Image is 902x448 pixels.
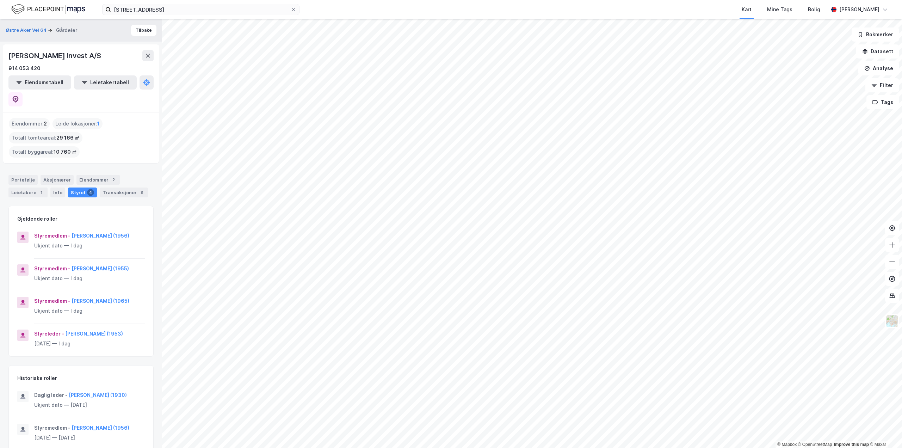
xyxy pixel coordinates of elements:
button: Filter [865,78,899,92]
img: logo.f888ab2527a4732fd821a326f86c7f29.svg [11,3,85,16]
img: Z [885,314,899,328]
div: Eiendommer : [9,118,50,129]
div: 4 [87,189,94,196]
div: Gårdeier [56,26,77,35]
div: Ukjent dato — I dag [34,307,145,315]
input: Søk på adresse, matrikkel, gårdeiere, leietakere eller personer [111,4,291,15]
a: Improve this map [834,442,869,447]
span: 2 [44,119,47,128]
div: Ukjent dato — I dag [34,241,145,250]
div: 8 [138,189,145,196]
div: Aksjonærer [41,175,74,185]
span: 29 166 ㎡ [56,134,80,142]
div: Ukjent dato — [DATE] [34,401,145,409]
div: Gjeldende roller [17,215,57,223]
div: 2 [110,176,117,183]
div: Totalt byggareal : [9,146,80,158]
div: Info [50,188,65,197]
button: Tags [866,95,899,109]
span: 10 760 ㎡ [54,148,77,156]
div: [DATE] — [DATE] [34,434,145,442]
div: 1 [38,189,45,196]
button: Leietakertabell [74,75,137,90]
div: Historiske roller [17,374,57,382]
span: 1 [97,119,100,128]
button: Eiendomstabell [8,75,71,90]
div: Eiendommer [76,175,120,185]
div: [PERSON_NAME] Invest A/S [8,50,103,61]
div: Totalt tomteareal : [9,132,82,143]
div: Leide lokasjoner : [52,118,103,129]
button: Østre Aker Vei 64 [6,27,48,34]
button: Tilbake [131,25,156,36]
button: Analyse [858,61,899,75]
div: Bolig [808,5,820,14]
div: Transaksjoner [100,188,148,197]
div: Kontrollprogram for chat [867,414,902,448]
button: Datasett [856,44,899,59]
div: [DATE] — I dag [34,339,145,348]
div: Ukjent dato — I dag [34,274,145,283]
div: Mine Tags [767,5,792,14]
a: OpenStreetMap [798,442,832,447]
div: [PERSON_NAME] [839,5,879,14]
div: Styret [68,188,97,197]
iframe: Chat Widget [867,414,902,448]
button: Bokmerker [852,27,899,42]
div: Kart [742,5,752,14]
div: Leietakere [8,188,48,197]
a: Mapbox [777,442,797,447]
div: 914 053 420 [8,64,41,73]
div: Portefølje [8,175,38,185]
